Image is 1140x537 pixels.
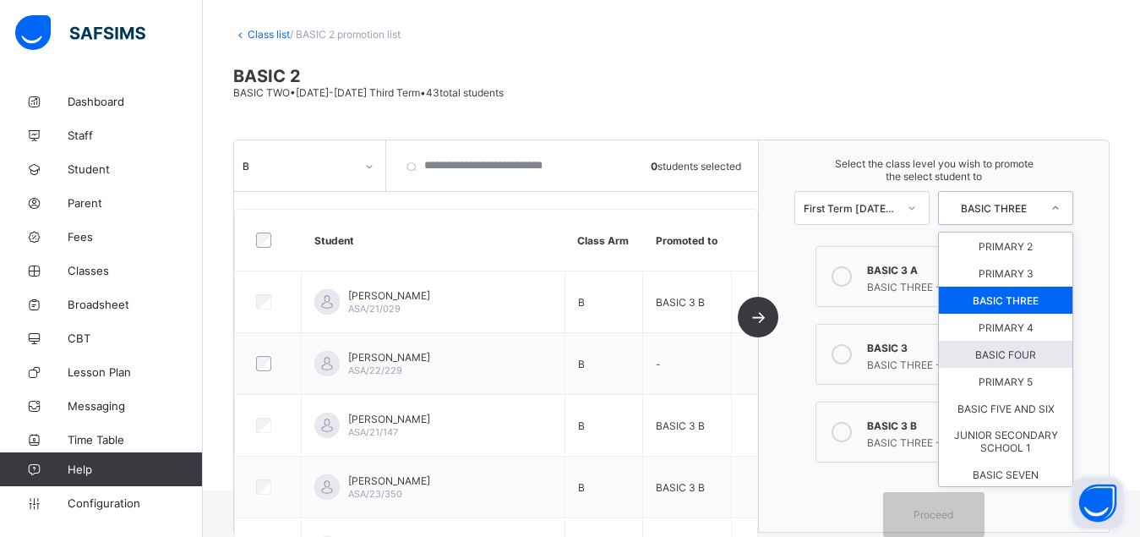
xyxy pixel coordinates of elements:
[578,358,585,370] span: B
[68,365,203,379] span: Lesson Plan
[651,160,741,173] span: students selected
[939,422,1072,461] div: JUNIOR SECONDARY SCHOOL 1
[656,419,705,432] span: BASIC 3 B
[565,210,642,271] th: Class Arm
[68,196,203,210] span: Parent
[68,463,202,476] span: Help
[867,277,1043,293] div: BASIC THREE - A
[302,210,565,271] th: Student
[348,289,430,302] span: [PERSON_NAME]
[248,28,290,41] a: Class list
[348,474,430,487] span: [PERSON_NAME]
[578,296,585,309] span: B
[867,260,1043,277] div: BASIC 3 A
[867,354,1043,371] div: BASIC THREE -
[643,210,732,271] th: Promoted to
[68,129,203,142] span: Staff
[348,413,430,425] span: [PERSON_NAME]
[867,415,1043,432] div: BASIC 3 B
[348,426,398,438] span: ASA/21/147
[776,157,1092,183] span: Select the class level you wish to promote the select student to
[656,481,705,494] span: BASIC 3 B
[68,298,203,311] span: Broadsheet
[243,160,355,173] div: B
[233,86,504,99] span: BASIC TWO • [DATE]-[DATE] Third Term • 43 total students
[939,260,1072,287] div: PRIMARY 3
[578,481,585,494] span: B
[290,28,401,41] span: / BASIC 2 promotion list
[68,433,203,447] span: Time Table
[68,399,203,413] span: Messaging
[947,202,1040,215] div: BASIC THREE
[233,66,1110,86] span: BASIC 2
[939,461,1072,488] div: BASIC SEVEN
[578,419,585,432] span: B
[68,496,202,510] span: Configuration
[867,432,1043,449] div: BASIC THREE - B
[15,15,145,51] img: safsims
[68,162,203,176] span: Student
[651,160,657,173] b: 0
[939,287,1072,314] div: BASIC THREE
[348,488,402,500] span: ASA/23/350
[68,230,203,244] span: Fees
[939,233,1072,260] div: PRIMARY 2
[68,264,203,277] span: Classes
[939,341,1072,368] div: BASIC FOUR
[914,508,953,521] span: Proceed
[1072,478,1123,529] button: Open asap
[939,314,1072,341] div: PRIMARY 4
[656,358,661,370] span: -
[348,364,402,376] span: ASA/22/229
[867,337,1043,354] div: BASIC 3
[348,303,401,315] span: ASA/21/029
[68,332,203,345] span: CBT
[348,351,430,364] span: [PERSON_NAME]
[939,368,1072,395] div: PRIMARY 5
[656,296,705,309] span: BASIC 3 B
[804,202,897,215] div: First Term [DATE]-[DATE]
[939,395,1072,422] div: BASIC FIVE AND SIX
[68,95,203,108] span: Dashboard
